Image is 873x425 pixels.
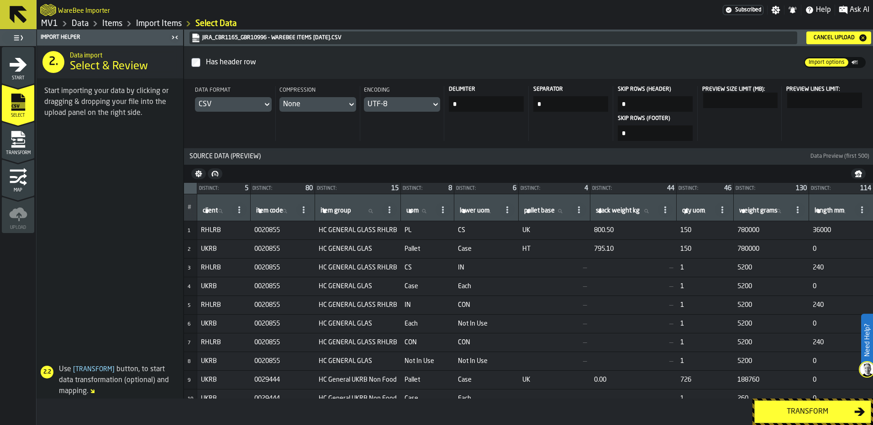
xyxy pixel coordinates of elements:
div: 2. [42,51,64,73]
input: input-value-Skip Rows (footer) input-value-Skip Rows (footer) [618,125,693,141]
a: link-to-/wh/i/3ccf57d1-1e0c-4a81-a3bb-c2011c5f0d50/settings/billing [723,5,763,15]
div: Start importing your data by clicking or dragging & dropping your file into the upload panel on t... [44,86,176,119]
span: Case [458,245,515,253]
span: Preview Size Limit (MB): [702,87,765,92]
span: Ask AI [850,5,869,16]
span: Delimiter [449,86,522,93]
div: DropdownMenuValue-NO [283,99,343,110]
span: 8 [448,185,452,192]
span: 15 [391,185,399,192]
span: 44 [667,185,674,192]
span: Pallet [405,376,451,384]
label: button-toggle-Close me [168,32,181,43]
span: 0 [813,245,870,253]
span: label [682,207,705,214]
span: 0020855 [254,245,311,253]
button: button-Cancel Upload [806,31,871,44]
span: 0.00 [594,376,673,384]
span: — [594,358,673,365]
input: label [522,205,570,217]
span: 1 [680,283,730,290]
h2: Sub Title [70,50,176,59]
span: 0020855 [254,358,311,365]
input: react-aria8540429303-:rgs: react-aria8540429303-:rgs: [703,93,778,108]
div: Data format [195,86,272,97]
li: menu Upload [2,197,34,233]
span: Transform [71,366,116,373]
span: 0029444 [254,376,311,384]
span: Case [458,376,515,384]
div: thumb [850,58,865,67]
span: Map [2,188,34,193]
a: link-to-/wh/i/3ccf57d1-1e0c-4a81-a3bb-c2011c5f0d50/data/items/ [102,19,122,29]
span: RHLRB [201,301,247,309]
span: CS [405,264,451,271]
span: 130 [796,185,807,192]
span: 6 [188,322,190,327]
span: UK [522,227,587,234]
span: IN [405,301,451,309]
span: UKRB [201,320,247,327]
span: — [522,264,587,271]
span: 0029444 [254,395,311,402]
div: StatList-item-Distinct: [590,183,676,194]
span: UKRB [201,358,247,365]
div: Distinct: [811,186,857,191]
div: thumb [805,58,848,67]
span: label [596,207,640,214]
span: CON [458,301,515,309]
span: 0020855 [254,301,311,309]
span: 5 [245,185,248,192]
span: 0 [813,376,870,384]
span: HC GENERAL GLAS [319,245,397,253]
input: label [458,205,498,217]
span: Pallet [405,245,451,253]
span: 795.10 [594,245,673,253]
div: StatList-item-Distinct: [401,183,454,194]
span: HC GENERAL GLASS RHLRB [319,227,397,234]
div: Distinct: [252,186,302,191]
span: PL [405,227,451,234]
span: label [256,207,283,214]
span: 36000 [813,227,870,234]
label: button-toggle-Toggle Full Menu [2,31,34,44]
button: button- [191,168,206,179]
span: 1 [680,358,730,365]
span: 240 [813,339,870,346]
label: button-toggle-Ask AI [835,5,873,16]
input: label [680,205,713,217]
span: UKRB [201,376,247,384]
span: Skip Rows (header) [618,86,691,93]
span: label [203,207,218,214]
button: button- [208,168,222,179]
span: Case [405,395,451,402]
span: — [594,339,673,346]
span: label [524,207,555,214]
label: InputCheckbox-label-react-aria8540429303-:rgi: [191,53,804,72]
span: — [522,320,587,327]
a: link-to-/wh/i/3ccf57d1-1e0c-4a81-a3bb-c2011c5f0d50/data [72,19,89,29]
span: 150 [680,245,730,253]
span: Case [405,283,451,290]
input: label [594,205,656,217]
div: Distinct: [678,186,720,191]
span: Data Preview (first 500) [810,153,869,160]
span: — [594,395,673,402]
div: StatList-item-Distinct: [315,183,400,194]
span: 0020855 [254,320,311,327]
div: Use button, to start data transformation (optional) and mapping. [37,364,179,397]
span: 1 [680,264,730,271]
span: RHLRB [201,339,247,346]
span: 5200 [737,264,805,271]
div: StatList-item-Distinct: [734,183,809,194]
input: input-value-Delimiter input-value-Delimiter [449,96,524,112]
span: 726 [680,376,730,384]
span: 0020855 [254,283,311,290]
span: — [594,301,673,309]
span: 188760 [737,376,805,384]
li: menu Map [2,159,34,196]
div: Encoding [364,86,441,97]
span: 0 [813,358,870,365]
span: Each [458,395,515,402]
span: 800.50 [594,227,673,234]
